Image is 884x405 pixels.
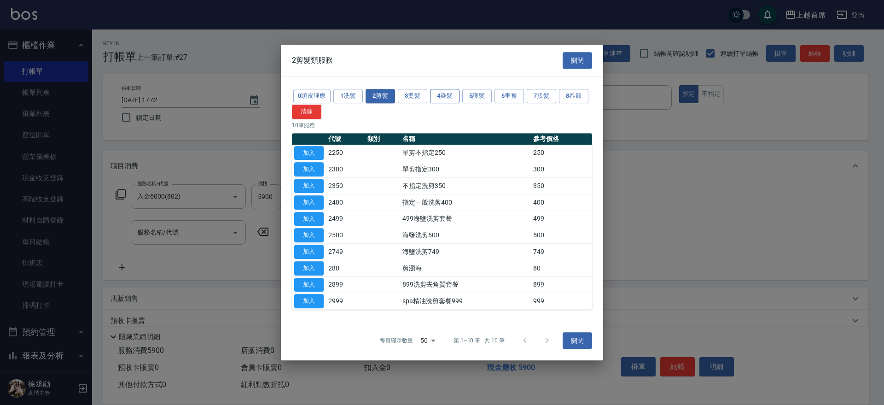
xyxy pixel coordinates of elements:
[400,161,531,178] td: 單剪指定300
[294,228,324,242] button: 加入
[326,244,365,260] td: 2749
[294,146,324,160] button: 加入
[366,89,395,103] button: 2剪髮
[531,293,592,310] td: 999
[462,89,492,103] button: 5護髮
[563,52,592,69] button: 關閉
[527,89,556,103] button: 7接髮
[559,89,588,103] button: 8春節
[400,227,531,244] td: 海鹽洗剪500
[400,194,531,211] td: 指定一般洗剪400
[398,89,427,103] button: 3燙髮
[531,145,592,161] td: 250
[400,133,531,145] th: 名稱
[417,328,439,353] div: 50
[531,276,592,293] td: 899
[531,161,592,178] td: 300
[326,194,365,211] td: 2400
[380,336,413,345] p: 每頁顯示數量
[531,178,592,194] td: 350
[454,336,505,345] p: 第 1–10 筆 共 10 筆
[365,133,401,145] th: 類別
[292,105,321,119] button: 清除
[292,121,592,129] p: 10 筆服務
[400,260,531,276] td: 剪瀏海
[326,227,365,244] td: 2500
[326,178,365,194] td: 2350
[563,332,592,349] button: 關閉
[531,194,592,211] td: 400
[294,179,324,193] button: 加入
[494,89,524,103] button: 6重整
[293,89,331,103] button: 0頭皮理療
[400,145,531,161] td: 單剪不指定250
[326,211,365,227] td: 2499
[326,133,365,145] th: 代號
[294,212,324,226] button: 加入
[400,293,531,310] td: spa精油洗剪套餐999
[400,211,531,227] td: 499海鹽洗剪套餐
[430,89,459,103] button: 4染髮
[294,195,324,210] button: 加入
[326,276,365,293] td: 2899
[531,133,592,145] th: 參考價格
[531,211,592,227] td: 499
[400,178,531,194] td: 不指定洗剪350
[326,145,365,161] td: 2250
[531,227,592,244] td: 500
[326,293,365,310] td: 2999
[294,261,324,276] button: 加入
[294,162,324,176] button: 加入
[294,294,324,308] button: 加入
[294,245,324,259] button: 加入
[292,56,333,65] span: 2剪髮類服務
[531,260,592,276] td: 80
[400,276,531,293] td: 899洗剪去角質套餐
[326,161,365,178] td: 2300
[326,260,365,276] td: 280
[400,244,531,260] td: 海鹽洗剪749
[294,278,324,292] button: 加入
[333,89,363,103] button: 1洗髮
[531,244,592,260] td: 749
